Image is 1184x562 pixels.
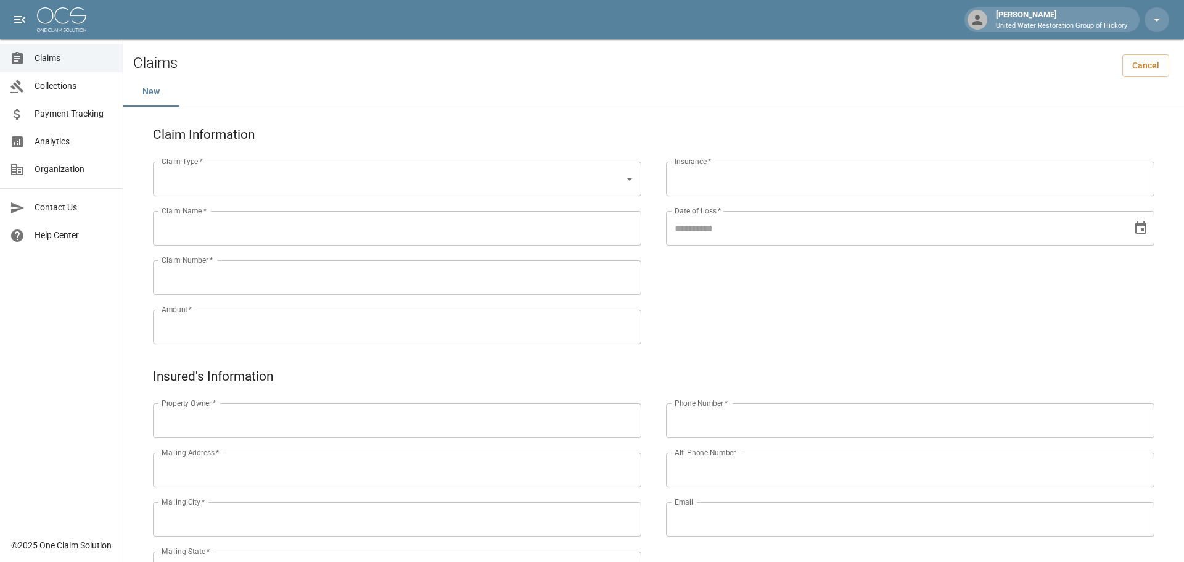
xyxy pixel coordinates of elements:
label: Mailing State [162,546,210,556]
label: Email [675,497,693,507]
div: dynamic tabs [123,77,1184,107]
span: Contact Us [35,201,113,214]
span: Help Center [35,229,113,242]
span: Claims [35,52,113,65]
button: Choose date [1128,216,1153,241]
label: Date of Loss [675,205,721,216]
label: Claim Number [162,255,213,265]
label: Mailing Address [162,447,219,458]
span: Analytics [35,135,113,148]
label: Alt. Phone Number [675,447,736,458]
label: Claim Type [162,156,203,167]
span: Organization [35,163,113,176]
label: Insurance [675,156,711,167]
button: New [123,77,179,107]
div: [PERSON_NAME] [991,9,1132,31]
label: Property Owner [162,398,216,408]
h2: Claims [133,54,178,72]
label: Claim Name [162,205,207,216]
span: Payment Tracking [35,107,113,120]
label: Mailing City [162,497,205,507]
label: Phone Number [675,398,728,408]
p: United Water Restoration Group of Hickory [996,21,1127,31]
button: open drawer [7,7,32,32]
span: Collections [35,80,113,93]
label: Amount [162,304,192,315]
div: © 2025 One Claim Solution [11,539,112,552]
a: Cancel [1122,54,1169,77]
img: ocs-logo-white-transparent.png [37,7,86,32]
